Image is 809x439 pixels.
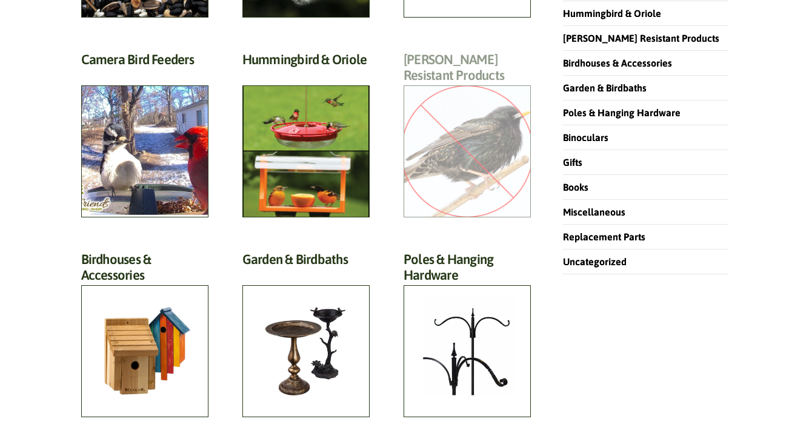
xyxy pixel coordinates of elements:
a: Visit product category Garden & Birdbaths [242,251,370,417]
a: Visit product category Hummingbird & Oriole [242,51,370,217]
a: Visit product category Camera Bird Feeders [81,51,208,217]
h2: Hummingbird & Oriole [242,51,370,74]
a: Poles & Hanging Hardware [563,107,681,118]
a: Hummingbird & Oriole [563,8,661,19]
a: [PERSON_NAME] Resistant Products [563,33,719,44]
a: Gifts [563,157,582,168]
h2: Poles & Hanging Hardware [404,251,531,290]
a: Uncategorized [563,256,627,267]
a: Visit product category Birdhouses & Accessories [81,251,208,417]
h2: Garden & Birdbaths [242,251,370,274]
a: Books [563,182,588,193]
a: Birdhouses & Accessories [563,58,672,68]
a: Garden & Birdbaths [563,82,647,93]
h2: Camera Bird Feeders [81,51,208,74]
a: Miscellaneous [563,206,625,217]
a: Visit product category Starling Resistant Products [404,51,531,217]
a: Visit product category Poles & Hanging Hardware [404,251,531,417]
h2: Birdhouses & Accessories [81,251,208,290]
h2: [PERSON_NAME] Resistant Products [404,51,531,90]
a: Binoculars [563,132,608,143]
a: Replacement Parts [563,231,645,242]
